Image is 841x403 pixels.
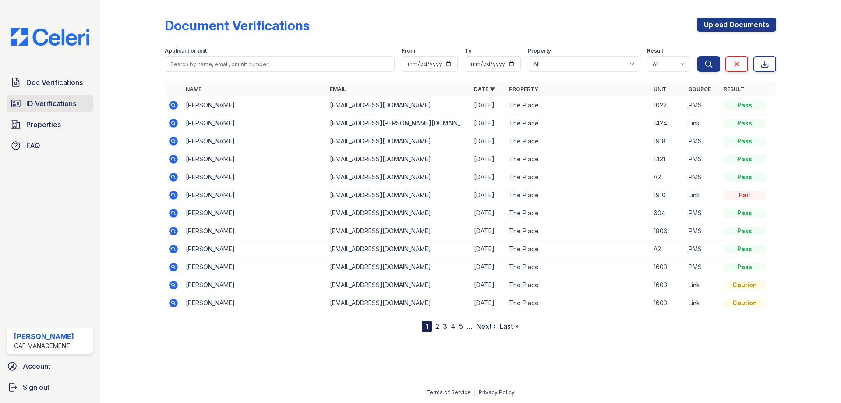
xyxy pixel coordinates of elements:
[689,86,711,93] a: Source
[505,186,650,204] td: The Place
[724,209,766,218] div: Pass
[470,294,505,312] td: [DATE]
[505,114,650,132] td: The Place
[165,56,395,72] input: Search by name, email, or unit number
[470,96,505,114] td: [DATE]
[470,222,505,240] td: [DATE]
[650,222,685,240] td: 1806
[182,204,326,222] td: [PERSON_NAME]
[470,150,505,168] td: [DATE]
[650,276,685,294] td: 1603
[650,240,685,258] td: A2
[650,258,685,276] td: 1603
[182,258,326,276] td: [PERSON_NAME]
[182,132,326,150] td: [PERSON_NAME]
[182,96,326,114] td: [PERSON_NAME]
[654,86,667,93] a: Unit
[685,294,720,312] td: Link
[724,86,744,93] a: Result
[459,322,463,331] a: 5
[470,114,505,132] td: [DATE]
[724,263,766,271] div: Pass
[724,281,766,289] div: Caution
[697,18,776,32] a: Upload Documents
[479,389,515,396] a: Privacy Policy
[505,204,650,222] td: The Place
[4,28,96,46] img: CE_Logo_Blue-a8612792a0a2168367f1c8372b55b34899dd931a85d93a1a3d3e32e68fde9ad4.png
[505,132,650,150] td: The Place
[724,155,766,164] div: Pass
[182,114,326,132] td: [PERSON_NAME]
[165,18,310,33] div: Document Verifications
[4,357,96,375] a: Account
[182,222,326,240] td: [PERSON_NAME]
[505,168,650,186] td: The Place
[509,86,538,93] a: Property
[26,119,61,130] span: Properties
[182,294,326,312] td: [PERSON_NAME]
[685,114,720,132] td: Link
[685,258,720,276] td: PMS
[182,186,326,204] td: [PERSON_NAME]
[724,173,766,182] div: Pass
[685,276,720,294] td: Link
[685,222,720,240] td: PMS
[685,168,720,186] td: PMS
[326,132,470,150] td: [EMAIL_ADDRESS][DOMAIN_NAME]
[505,294,650,312] td: The Place
[647,47,663,54] label: Result
[650,132,685,150] td: 1918
[470,186,505,204] td: [DATE]
[650,168,685,186] td: A2
[326,222,470,240] td: [EMAIL_ADDRESS][DOMAIN_NAME]
[165,47,207,54] label: Applicant or unit
[505,150,650,168] td: The Place
[7,137,93,154] a: FAQ
[7,95,93,112] a: ID Verifications
[650,294,685,312] td: 1603
[505,276,650,294] td: The Place
[326,168,470,186] td: [EMAIL_ADDRESS][DOMAIN_NAME]
[326,258,470,276] td: [EMAIL_ADDRESS][DOMAIN_NAME]
[724,119,766,128] div: Pass
[4,378,96,396] button: Sign out
[14,342,74,350] div: CAF Management
[182,168,326,186] td: [PERSON_NAME]
[685,150,720,168] td: PMS
[466,321,473,332] span: …
[685,132,720,150] td: PMS
[685,204,720,222] td: PMS
[505,258,650,276] td: The Place
[476,322,496,331] a: Next ›
[474,86,495,93] a: Date ▼
[326,294,470,312] td: [EMAIL_ADDRESS][DOMAIN_NAME]
[499,322,519,331] a: Last »
[470,276,505,294] td: [DATE]
[182,240,326,258] td: [PERSON_NAME]
[326,114,470,132] td: [EMAIL_ADDRESS][PERSON_NAME][DOMAIN_NAME]
[724,299,766,307] div: Caution
[724,137,766,146] div: Pass
[23,382,49,392] span: Sign out
[685,96,720,114] td: PMS
[14,331,74,342] div: [PERSON_NAME]
[23,361,50,371] span: Account
[330,86,346,93] a: Email
[326,276,470,294] td: [EMAIL_ADDRESS][DOMAIN_NAME]
[650,150,685,168] td: 1421
[326,186,470,204] td: [EMAIL_ADDRESS][DOMAIN_NAME]
[326,240,470,258] td: [EMAIL_ADDRESS][DOMAIN_NAME]
[505,240,650,258] td: The Place
[724,227,766,235] div: Pass
[650,186,685,204] td: 1910
[7,74,93,91] a: Doc Verifications
[326,204,470,222] td: [EMAIL_ADDRESS][DOMAIN_NAME]
[474,389,476,396] div: |
[26,77,83,88] span: Doc Verifications
[443,322,447,331] a: 3
[422,321,432,332] div: 1
[470,132,505,150] td: [DATE]
[326,150,470,168] td: [EMAIL_ADDRESS][DOMAIN_NAME]
[26,98,76,109] span: ID Verifications
[528,47,551,54] label: Property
